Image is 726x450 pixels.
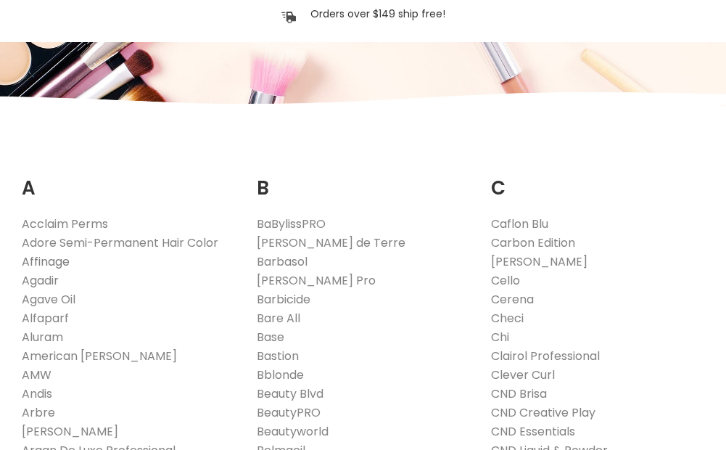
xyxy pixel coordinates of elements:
[491,310,524,327] a: Checi
[22,423,118,440] a: [PERSON_NAME]
[257,348,299,364] a: Bastion
[257,310,300,327] a: Bare All
[22,310,69,327] a: Alfaparf
[257,291,310,308] a: Barbicide
[491,155,704,203] h2: C
[491,329,509,345] a: Chi
[257,155,470,203] h2: B
[257,404,321,421] a: BeautyPRO
[22,291,75,308] a: Agave Oil
[491,404,595,421] a: CND Creative Play
[491,385,547,402] a: CND Brisa
[257,216,326,232] a: BaBylissPRO
[257,423,329,440] a: Beautyworld
[22,272,59,289] a: Agadir
[491,272,520,289] a: Cello
[257,253,308,270] a: Barbasol
[491,234,575,251] a: Carbon Edition
[22,385,52,402] a: Andis
[22,367,51,383] a: AMW
[491,367,555,383] a: Clever Curl
[257,272,376,289] a: [PERSON_NAME] Pro
[257,234,405,251] a: [PERSON_NAME] de Terre
[491,291,534,308] a: Cerena
[22,155,235,203] h2: A
[257,385,323,402] a: Beauty Blvd
[22,216,108,232] a: Acclaim Perms
[310,7,445,20] p: Orders over $149 ship free!
[257,329,284,345] a: Base
[491,216,548,232] a: Caflon Blu
[491,423,575,440] a: CND Essentials
[22,253,70,270] a: Affinage
[22,404,55,421] a: Arbre
[491,253,587,270] a: [PERSON_NAME]
[257,367,304,383] a: Bblonde
[22,348,177,364] a: American [PERSON_NAME]
[22,234,218,251] a: Adore Semi-Permanent Hair Color
[491,348,600,364] a: Clairol Professional
[22,329,63,345] a: Aluram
